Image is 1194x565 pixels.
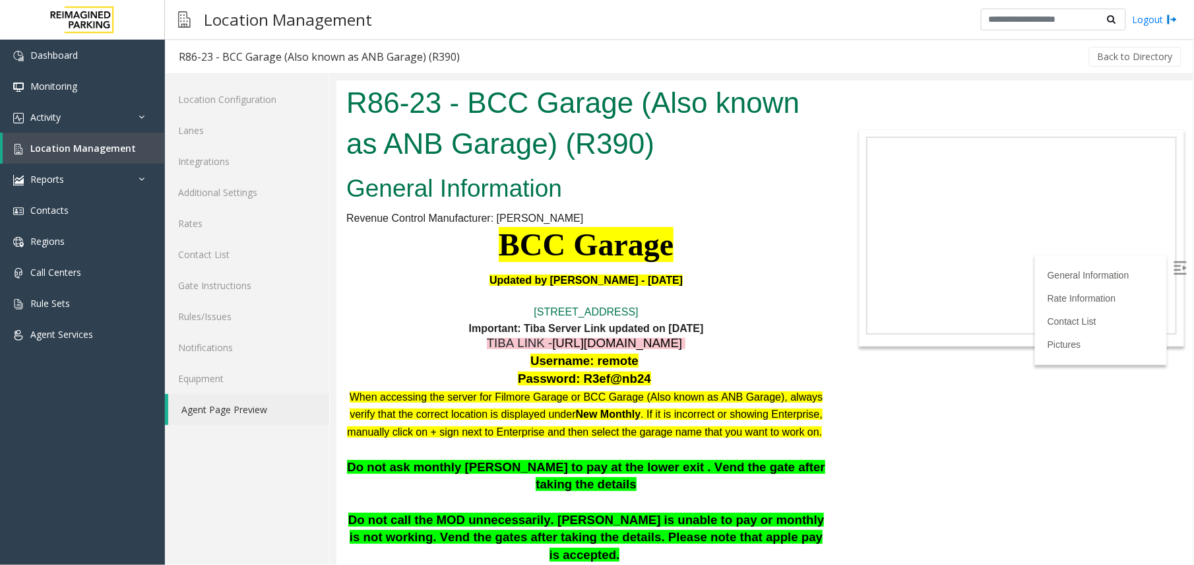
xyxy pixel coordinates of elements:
span: Dashboard [30,49,78,61]
font: Updated by [PERSON_NAME] - [DATE] [153,194,346,205]
span: Do not call the MOD unnecessarily. [PERSON_NAME] is unable to pay or monthly is not working. Vend... [12,432,488,481]
a: Rules/Issues [165,301,329,332]
a: Additional Settings [165,177,329,208]
a: Gate Instructions [165,270,329,301]
a: [URL][DOMAIN_NAME] [216,257,346,269]
button: Back to Directory [1089,47,1181,67]
h3: Location Management [197,3,379,36]
a: Logout [1133,13,1178,26]
span: Reports [30,173,64,185]
a: Contact List [711,236,760,246]
span: . If it is incorrect or showing Enterprise, manually click on + sign next to Enterprise and then ... [11,328,486,357]
a: Pictures [711,259,745,269]
span: Regions [30,235,65,248]
span: Monitoring [30,80,77,92]
img: 'icon' [13,144,24,154]
a: Equipment [165,363,329,394]
img: 'icon' [13,299,24,310]
a: Contact List [165,239,329,270]
a: Rate Information [711,213,780,223]
span: Location Management [30,142,136,154]
img: 'icon' [13,175,24,185]
span: Contacts [30,204,69,216]
span: Username: remote [194,273,302,287]
img: logout [1167,13,1178,26]
span: Revenue Control Manufacturer: [PERSON_NAME] [10,132,247,143]
a: Rates [165,208,329,239]
a: Lanes [165,115,329,146]
span: Call Centers [30,266,81,279]
span: Do not ask monthly [PERSON_NAME] to pay at the lower exit . Vend the gate after taking the details [11,380,489,411]
a: General Information [711,189,793,200]
div: R86-23 - BCC Garage (Also known as ANB Garage) (R390) [179,48,460,65]
img: 'icon' [13,330,24,341]
span: TIBA LINK - [150,255,216,269]
span: Agent Services [30,328,93,341]
a: Integrations [165,146,329,177]
img: pageIcon [178,3,191,36]
h2: General Information [10,91,489,125]
a: Location Management [3,133,165,164]
img: Open/Close Sidebar Menu [837,181,850,194]
img: 'icon' [13,82,24,92]
a: [STREET_ADDRESS] [197,226,301,237]
span: Activity [30,111,61,123]
img: 'icon' [13,51,24,61]
img: 'icon' [13,113,24,123]
h1: R86-23 - BCC Garage (Also known as ANB Garage) (R390) [10,2,489,83]
img: 'icon' [13,237,24,248]
img: 'icon' [13,268,24,279]
span: Rule Sets [30,297,70,310]
span: When accessing the server for Filmore Garage or BCC Garage (Also known as ANB Garage), always ver... [13,311,487,340]
a: Agent Page Preview [168,394,329,425]
span: New Monthly [239,328,305,339]
font: BCC Garage [162,147,337,182]
img: 'icon' [13,206,24,216]
a: Notifications [165,332,329,363]
b: Important: Tiba Server Link updated on [DATE] [133,242,367,253]
a: Location Configuration [165,84,329,115]
span: [URL][DOMAIN_NAME] [216,255,346,269]
span: Password: R3ef@nb24 [181,291,315,305]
